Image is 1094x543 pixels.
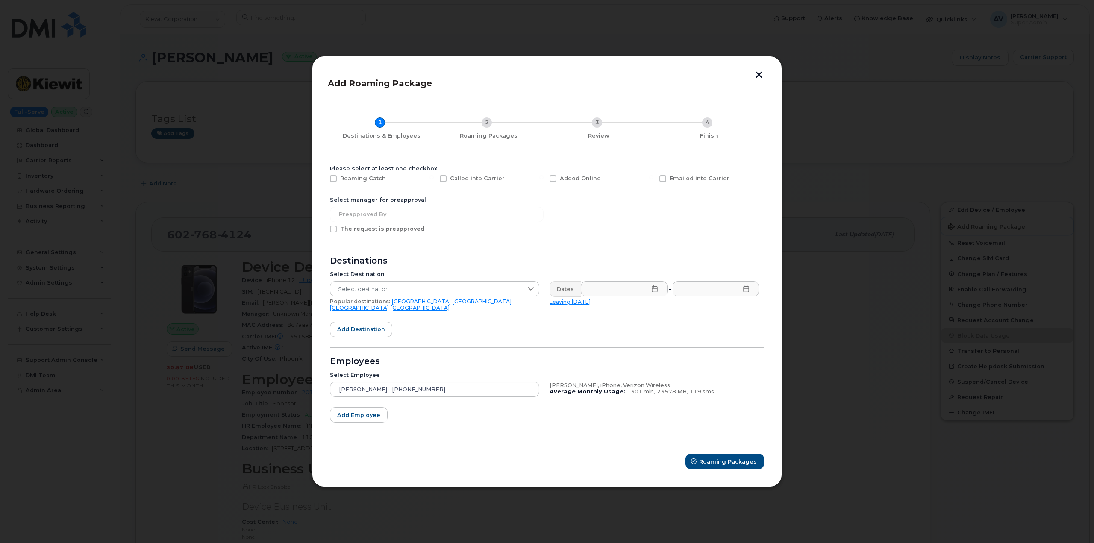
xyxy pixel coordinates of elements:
[330,258,764,264] div: Destinations
[657,388,688,395] span: 23578 MB,
[547,132,650,139] div: Review
[340,175,386,182] span: Roaming Catch
[1057,506,1088,537] iframe: Messenger Launcher
[453,298,512,305] a: [GEOGRAPHIC_DATA]
[667,281,673,296] div: -
[330,305,389,311] a: [GEOGRAPHIC_DATA]
[627,388,655,395] span: 1301 min,
[699,458,757,466] span: Roaming Packages
[560,175,601,182] span: Added Online
[337,411,380,419] span: Add employee
[330,282,523,297] span: Select destination
[581,281,668,296] input: Please fill out this field
[340,226,424,232] span: The request is preapproved
[429,175,434,179] input: Called into Carrier
[657,132,761,139] div: Finish
[550,299,591,305] a: Leaving [DATE]
[330,298,390,305] span: Popular destinations:
[592,117,602,128] div: 3
[685,454,764,469] button: Roaming Packages
[437,132,540,139] div: Roaming Packages
[702,117,712,128] div: 4
[690,388,714,395] span: 119 sms
[550,388,625,395] b: Average Monthly Usage:
[330,358,764,365] div: Employees
[330,322,392,337] button: Add destination
[330,197,764,203] div: Select manager for preapproval
[330,165,764,172] div: Please select at least one checkbox:
[392,298,451,305] a: [GEOGRAPHIC_DATA]
[330,407,388,423] button: Add employee
[330,271,539,278] div: Select Destination
[649,175,653,179] input: Emailed into Carrier
[539,175,544,179] input: Added Online
[337,325,385,333] span: Add destination
[330,207,544,222] input: Preapproved by
[550,382,759,389] div: [PERSON_NAME], iPhone, Verizon Wireless
[328,78,432,88] span: Add Roaming Package
[330,382,539,397] input: Search device
[330,372,539,379] div: Select Employee
[482,117,492,128] div: 2
[450,175,505,182] span: Called into Carrier
[673,281,759,296] input: Please fill out this field
[391,305,450,311] a: [GEOGRAPHIC_DATA]
[670,175,729,182] span: Emailed into Carrier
